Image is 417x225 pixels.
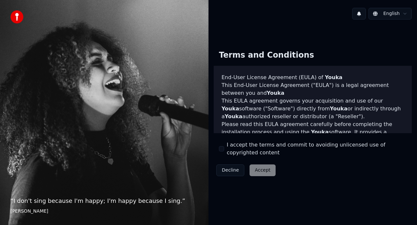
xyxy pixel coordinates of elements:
img: youka [10,10,23,23]
p: Please read this EULA agreement carefully before completing the installation process and using th... [222,120,404,152]
div: Terms and Conditions [214,45,319,66]
span: Youka [225,113,242,120]
span: Youka [267,90,284,96]
label: I accept the terms and commit to avoiding unlicensed use of copyrighted content [227,141,407,157]
footer: [PERSON_NAME] [10,208,198,215]
h3: End-User License Agreement (EULA) of [222,74,404,81]
p: This End-User License Agreement ("EULA") is a legal agreement between you and [222,81,404,97]
span: Youka [325,74,342,80]
span: Youka [330,105,348,112]
span: Youka [311,129,329,135]
p: “ I don't sing because I'm happy; I'm happy because I sing. ” [10,196,198,205]
p: This EULA agreement governs your acquisition and use of our software ("Software") directly from o... [222,97,404,120]
span: Youka [222,105,239,112]
button: Decline [216,164,244,176]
